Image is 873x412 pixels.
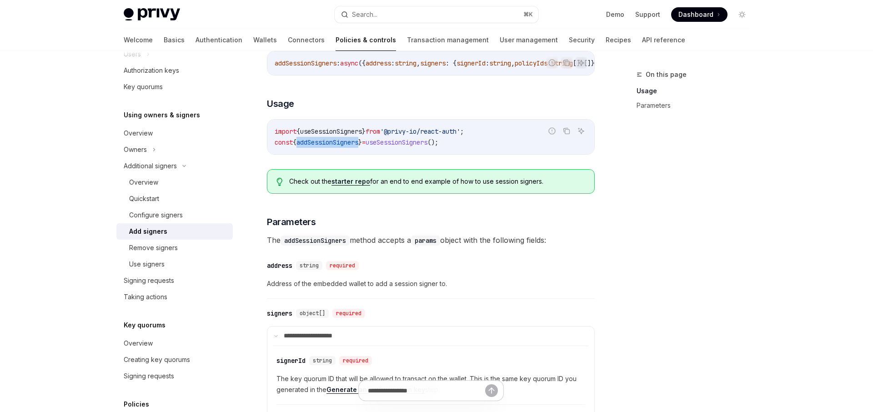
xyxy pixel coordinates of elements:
[124,144,147,155] div: Owners
[116,335,233,352] a: Overview
[129,226,167,237] div: Add signers
[671,7,727,22] a: Dashboard
[124,29,153,51] a: Welcome
[407,29,489,51] a: Transaction management
[336,29,396,51] a: Policies & controls
[420,59,446,67] span: signers
[339,356,372,365] div: required
[116,368,233,384] a: Signing requests
[358,138,362,146] span: }
[678,10,713,19] span: Dashboard
[267,234,595,246] span: The method accepts a object with the following fields:
[116,240,233,256] a: Remove signers
[124,128,153,139] div: Overview
[116,79,233,95] a: Key quorums
[129,193,159,204] div: Quickstart
[116,352,233,368] a: Creating key quorums
[366,138,427,146] span: useSessionSigners
[489,59,511,67] span: string
[460,127,464,136] span: ;
[416,59,420,67] span: ,
[129,210,183,221] div: Configure signers
[546,57,558,69] button: Report incorrect code
[358,59,366,67] span: ({
[352,9,377,20] div: Search...
[196,29,242,51] a: Authentication
[124,320,166,331] h5: Key quorums
[515,59,547,67] span: policyIds
[300,310,325,317] span: object[]
[561,125,572,137] button: Copy the contents from the code block
[267,309,292,318] div: signers
[646,69,687,80] span: On this page
[642,29,685,51] a: API reference
[116,223,233,240] a: Add signers
[485,384,498,397] button: Send message
[116,174,233,191] a: Overview
[637,98,757,113] a: Parameters
[575,125,587,137] button: Ask AI
[573,59,598,67] span: []}[]})
[124,291,167,302] div: Taking actions
[391,59,395,67] span: :
[267,261,292,270] div: address
[546,125,558,137] button: Report incorrect code
[267,216,316,228] span: Parameters
[296,138,358,146] span: addSessionSigners
[446,59,457,67] span: : {
[411,236,440,246] code: params
[124,354,190,365] div: Creating key quorums
[129,242,178,253] div: Remove signers
[116,289,233,305] a: Taking actions
[124,81,163,92] div: Key quorums
[332,309,365,318] div: required
[275,59,336,67] span: addSessionSigners
[276,178,283,186] svg: Tip
[289,177,585,186] span: Check out the for an end to end example of how to use session signers.
[606,10,624,19] a: Demo
[500,29,558,51] a: User management
[336,59,340,67] span: :
[116,125,233,141] a: Overview
[124,8,180,21] img: light logo
[331,177,370,186] a: starter repo
[380,127,460,136] span: '@privy-io/react-auth'
[129,177,158,188] div: Overview
[124,65,179,76] div: Authorization keys
[253,29,277,51] a: Wallets
[124,110,200,121] h5: Using owners & signers
[267,278,595,289] span: Address of the embedded wallet to add a session signer to.
[511,59,515,67] span: ,
[267,97,294,110] span: Usage
[276,373,585,395] span: The key quorum ID that will be allowed to transact on the wallet. This is the same key quorum ID ...
[275,138,293,146] span: const
[735,7,749,22] button: Toggle dark mode
[606,29,631,51] a: Recipes
[300,127,362,136] span: useSessionSigners
[116,207,233,223] a: Configure signers
[116,256,233,272] a: Use signers
[276,356,306,365] div: signerId
[635,10,660,19] a: Support
[124,161,177,171] div: Additional signers
[275,127,296,136] span: import
[427,138,438,146] span: ();
[575,57,587,69] button: Ask AI
[340,59,358,67] span: async
[124,399,149,410] h5: Policies
[164,29,185,51] a: Basics
[569,29,595,51] a: Security
[288,29,325,51] a: Connectors
[293,138,296,146] span: {
[366,127,380,136] span: from
[116,191,233,207] a: Quickstart
[457,59,486,67] span: signerId
[116,62,233,79] a: Authorization keys
[637,84,757,98] a: Usage
[124,275,174,286] div: Signing requests
[300,262,319,269] span: string
[124,338,153,349] div: Overview
[313,357,332,364] span: string
[335,6,538,23] button: Search...⌘K
[366,59,391,67] span: address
